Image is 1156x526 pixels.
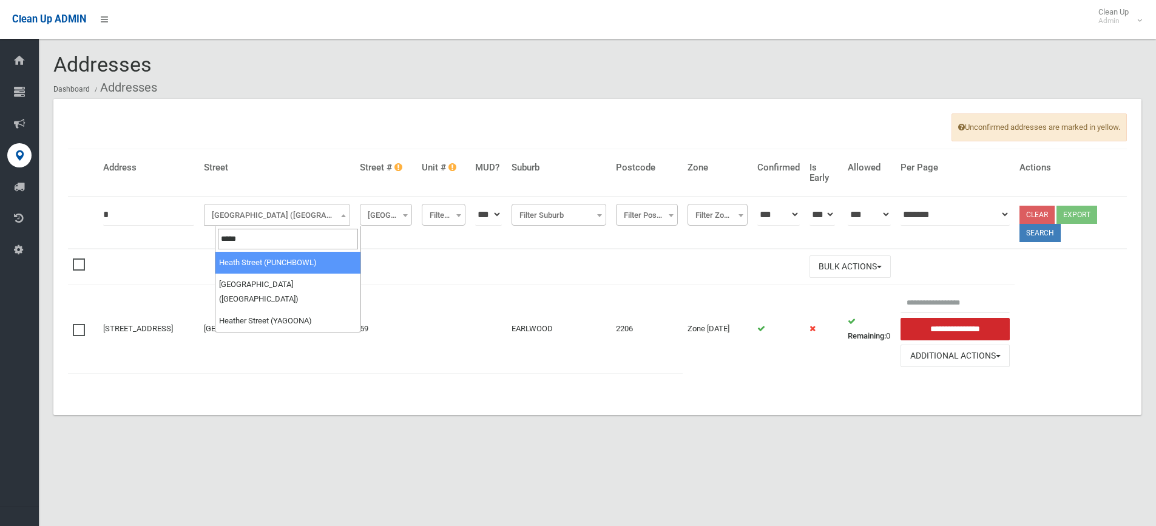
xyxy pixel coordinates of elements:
[207,207,347,224] span: Highcliff Road (EARLWOOD)
[616,204,678,226] span: Filter Postcode
[757,163,800,173] h4: Confirmed
[215,274,360,310] li: [GEOGRAPHIC_DATA] ([GEOGRAPHIC_DATA])
[53,85,90,93] a: Dashboard
[92,76,157,99] li: Addresses
[422,204,465,226] span: Filter Unit #
[901,345,1010,367] button: Additional Actions
[688,204,748,226] span: Filter Zone
[363,207,409,224] span: Filter Street #
[53,52,152,76] span: Addresses
[616,163,678,173] h4: Postcode
[422,163,465,173] h4: Unit #
[901,163,1010,173] h4: Per Page
[848,163,891,173] h4: Allowed
[1092,7,1141,25] span: Clean Up
[1098,16,1129,25] small: Admin
[103,163,194,173] h4: Address
[688,163,748,173] h4: Zone
[683,285,752,373] td: Zone [DATE]
[848,331,886,340] strong: Remaining:
[810,255,891,278] button: Bulk Actions
[360,204,412,226] span: Filter Street #
[619,207,675,224] span: Filter Postcode
[204,204,350,226] span: Highcliff Road (EARLWOOD)
[611,285,683,373] td: 2206
[843,285,896,373] td: 0
[360,163,412,173] h4: Street #
[1019,224,1061,242] button: Search
[691,207,745,224] span: Filter Zone
[199,285,355,373] td: [GEOGRAPHIC_DATA]
[810,163,838,183] h4: Is Early
[1019,163,1122,173] h4: Actions
[475,163,502,173] h4: MUD?
[512,204,606,226] span: Filter Suburb
[952,113,1127,141] span: Unconfirmed addresses are marked in yellow.
[215,310,360,332] li: Heather Street (YAGOONA)
[204,163,350,173] h4: Street
[507,285,611,373] td: EARLWOOD
[515,207,603,224] span: Filter Suburb
[512,163,606,173] h4: Suburb
[103,324,173,333] a: [STREET_ADDRESS]
[1056,206,1097,224] button: Export
[12,13,86,25] span: Clean Up ADMIN
[215,252,360,274] li: Heath Street (PUNCHBOWL)
[425,207,462,224] span: Filter Unit #
[355,285,417,373] td: 59
[1019,206,1055,224] a: Clear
